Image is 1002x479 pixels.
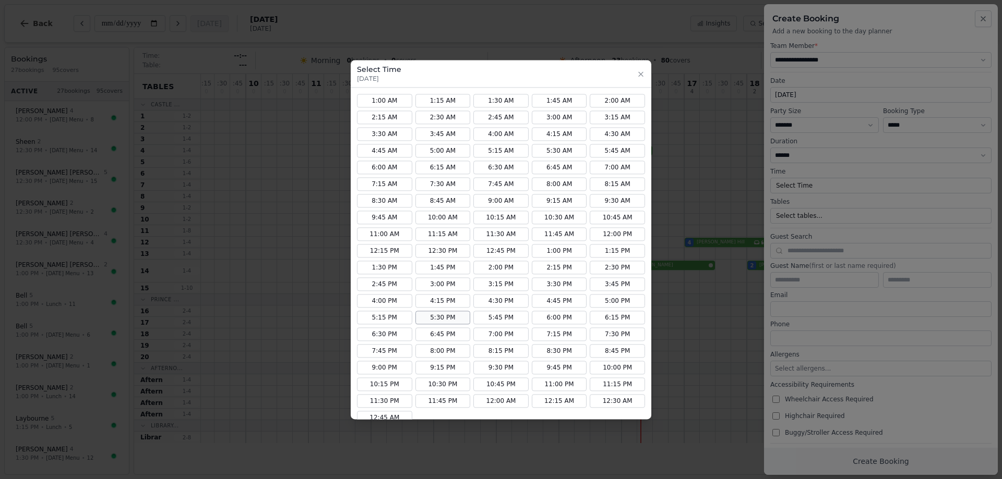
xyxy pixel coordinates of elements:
button: 8:30 PM [532,344,587,358]
button: 2:45 AM [473,110,529,124]
button: 7:15 PM [532,327,587,341]
button: 1:00 AM [357,94,412,107]
button: 7:00 PM [473,327,529,341]
button: 3:00 AM [532,110,587,124]
button: 11:15 AM [415,227,471,241]
button: 6:00 AM [357,161,412,174]
button: 7:45 AM [473,177,529,191]
button: 6:15 AM [415,161,471,174]
h3: Select Time [357,64,401,75]
button: 4:30 PM [473,294,529,308]
button: 10:30 PM [415,377,471,391]
button: 2:30 PM [590,261,645,274]
button: 8:15 PM [473,344,529,358]
button: 2:45 PM [357,277,412,291]
button: 6:00 PM [532,311,587,324]
button: 2:15 AM [357,110,412,124]
p: [DATE] [357,75,401,83]
button: 6:30 PM [357,327,412,341]
button: 6:30 AM [473,161,529,174]
button: 10:15 AM [473,211,529,224]
button: 1:15 PM [590,244,645,257]
button: 3:30 PM [532,277,587,291]
button: 9:15 PM [415,361,471,374]
button: 9:45 PM [532,361,587,374]
button: 10:45 PM [473,377,529,391]
button: 4:00 AM [473,127,529,141]
button: 11:45 PM [415,394,471,408]
button: 4:15 AM [532,127,587,141]
button: 6:15 PM [590,311,645,324]
button: 7:15 AM [357,177,412,191]
button: 11:45 AM [532,227,587,241]
button: 5:45 AM [590,144,645,157]
button: 5:00 AM [415,144,471,157]
button: 8:00 AM [532,177,587,191]
button: 11:15 PM [590,377,645,391]
button: 10:45 AM [590,211,645,224]
button: 8:30 AM [357,194,412,207]
button: 12:00 AM [473,394,529,408]
button: 9:30 PM [473,361,529,374]
button: 4:00 PM [357,294,412,308]
button: 9:00 AM [473,194,529,207]
button: 1:30 AM [473,94,529,107]
button: 5:30 AM [532,144,587,157]
button: 1:45 AM [532,94,587,107]
button: 3:15 PM [473,277,529,291]
button: 5:45 PM [473,311,529,324]
button: 11:30 AM [473,227,529,241]
button: 7:00 AM [590,161,645,174]
button: 3:00 PM [415,277,471,291]
button: 10:00 AM [415,211,471,224]
button: 12:00 PM [590,227,645,241]
button: 8:45 AM [415,194,471,207]
button: 4:45 PM [532,294,587,308]
button: 2:00 PM [473,261,529,274]
button: 3:45 AM [415,127,471,141]
button: 7:45 PM [357,344,412,358]
button: 12:15 PM [357,244,412,257]
button: 9:00 PM [357,361,412,374]
button: 7:30 PM [590,327,645,341]
button: 4:45 AM [357,144,412,157]
button: 2:00 AM [590,94,645,107]
button: 2:30 AM [415,110,471,124]
button: 12:15 AM [532,394,587,408]
button: 12:45 PM [473,244,529,257]
button: 5:30 PM [415,311,471,324]
button: 1:15 AM [415,94,471,107]
button: 2:15 PM [532,261,587,274]
button: 11:00 PM [532,377,587,391]
button: 9:45 AM [357,211,412,224]
button: 4:30 AM [590,127,645,141]
button: 6:45 PM [415,327,471,341]
button: 8:00 PM [415,344,471,358]
button: 11:00 AM [357,227,412,241]
button: 3:45 PM [590,277,645,291]
button: 8:15 AM [590,177,645,191]
button: 12:30 PM [415,244,471,257]
button: 11:30 PM [357,394,412,408]
button: 5:15 PM [357,311,412,324]
button: 4:15 PM [415,294,471,308]
button: 5:15 AM [473,144,529,157]
button: 7:30 AM [415,177,471,191]
button: 1:30 PM [357,261,412,274]
button: 1:00 PM [532,244,587,257]
button: 3:15 AM [590,110,645,124]
button: 9:30 AM [590,194,645,207]
button: 10:30 AM [532,211,587,224]
button: 10:00 PM [590,361,645,374]
button: 3:30 AM [357,127,412,141]
button: 12:30 AM [590,394,645,408]
button: 1:45 PM [415,261,471,274]
button: 10:15 PM [357,377,412,391]
button: 12:45 AM [357,411,412,424]
button: 8:45 PM [590,344,645,358]
button: 5:00 PM [590,294,645,308]
button: 9:15 AM [532,194,587,207]
button: 6:45 AM [532,161,587,174]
